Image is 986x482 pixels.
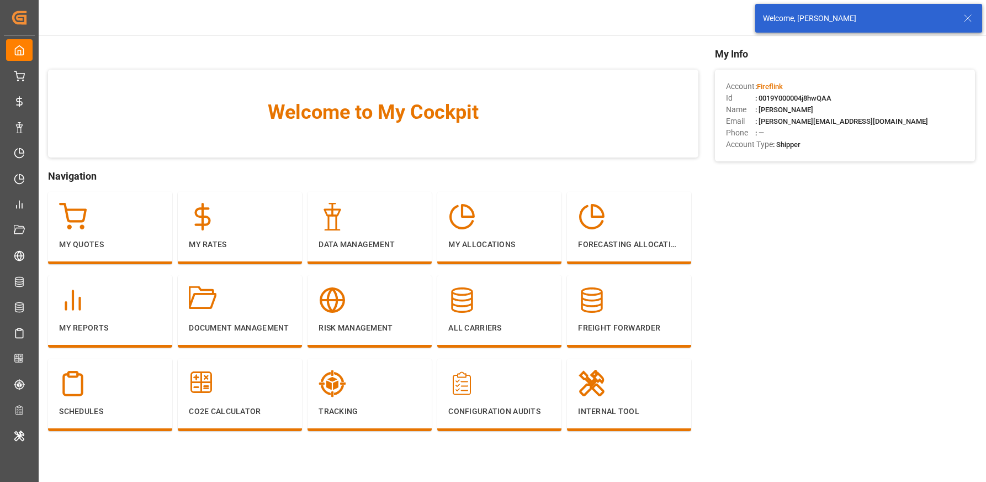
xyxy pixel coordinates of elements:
p: Data Management [319,239,421,250]
span: Account [726,81,755,92]
p: Freight Forwarder [578,322,680,334]
p: Forecasting Allocations [578,239,680,250]
p: Risk Management [319,322,421,334]
span: : Shipper [773,140,801,149]
span: Phone [726,127,755,139]
span: Id [726,92,755,104]
span: : 0019Y000004j8hwQAA [755,94,831,102]
p: CO2e Calculator [189,406,291,417]
span: Email [726,116,755,127]
p: Document Management [189,322,291,334]
span: : [755,82,783,91]
span: Navigation [48,169,698,184]
p: Internal Tool [578,406,680,417]
p: My Quotes [59,239,161,250]
p: Schedules [59,406,161,417]
p: My Reports [59,322,161,334]
p: My Allocations [448,239,550,250]
span: Account Type [726,139,773,150]
p: Configuration Audits [448,406,550,417]
span: Fireflink [757,82,783,91]
span: : [PERSON_NAME][EMAIL_ADDRESS][DOMAIN_NAME] [755,117,928,125]
span: My Info [715,46,975,61]
p: Tracking [319,406,421,417]
p: My Rates [189,239,291,250]
span: Name [726,104,755,116]
p: All Carriers [448,322,550,334]
div: Welcome, [PERSON_NAME] [763,13,953,24]
span: Welcome to My Cockpit [70,97,676,127]
span: : — [755,129,764,137]
span: : [PERSON_NAME] [755,106,813,114]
